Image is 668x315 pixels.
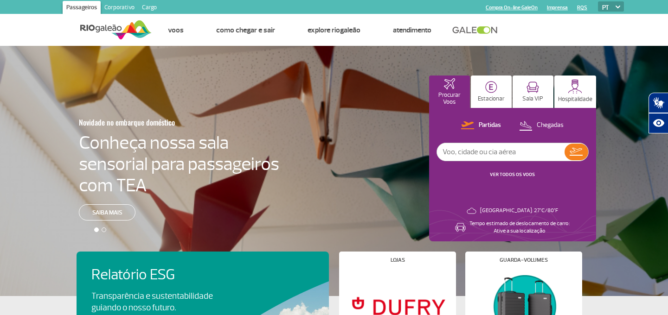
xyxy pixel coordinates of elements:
[216,25,275,35] a: Como chegar e sair
[486,5,538,11] a: Compra On-line GaleOn
[168,25,184,35] a: Voos
[487,171,538,178] button: VER TODOS OS VOOS
[527,82,539,93] img: vipRoom.svg
[649,93,668,133] div: Plugin de acessibilidade da Hand Talk.
[480,207,558,214] p: [GEOGRAPHIC_DATA]: 27°C/80°F
[558,96,592,103] p: Hospitalidade
[434,92,465,106] p: Procurar Voos
[79,113,234,132] h3: Novidade no embarque doméstico
[458,120,504,132] button: Partidas
[91,266,314,314] a: Relatório ESGTransparência e sustentabilidade guiando o nosso futuro.
[478,95,505,102] p: Estacionar
[516,120,566,132] button: Chegadas
[308,25,360,35] a: Explore RIOgaleão
[513,76,553,108] button: Sala VIP
[79,204,135,220] a: Saiba mais
[577,5,587,11] a: RQS
[79,132,279,196] h4: Conheça nossa sala sensorial para passageiros com TEA
[101,1,138,16] a: Corporativo
[522,95,543,102] p: Sala VIP
[393,25,431,35] a: Atendimento
[479,121,501,130] p: Partidas
[469,220,570,235] p: Tempo estimado de deslocamento de carro: Ative a sua localização
[91,266,239,283] h4: Relatório ESG
[490,171,535,177] a: VER TODOS OS VOOS
[485,81,497,93] img: carParkingHome.svg
[500,258,548,263] h4: Guarda-volumes
[429,76,470,108] button: Procurar Voos
[649,113,668,133] button: Abrir recursos assistivos.
[138,1,161,16] a: Cargo
[471,76,512,108] button: Estacionar
[437,143,565,161] input: Voo, cidade ou cia aérea
[91,290,223,314] p: Transparência e sustentabilidade guiando o nosso futuro.
[391,258,405,263] h4: Lojas
[554,76,596,108] button: Hospitalidade
[444,78,455,89] img: airplaneHomeActive.svg
[649,93,668,113] button: Abrir tradutor de língua de sinais.
[547,5,568,11] a: Imprensa
[63,1,101,16] a: Passageiros
[537,121,564,130] p: Chegadas
[568,79,582,94] img: hospitality.svg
